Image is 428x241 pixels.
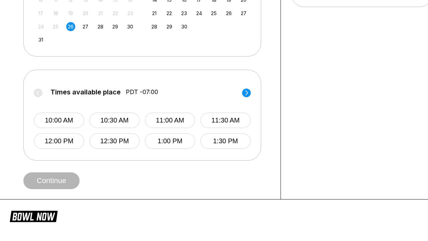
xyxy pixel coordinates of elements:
div: Choose Saturday, August 30th, 2025 [126,22,135,31]
div: Choose Friday, September 26th, 2025 [224,9,233,18]
button: 11:00 AM [145,112,195,128]
div: Not available Monday, August 25th, 2025 [51,22,60,31]
div: Choose Saturday, September 27th, 2025 [239,9,248,18]
button: 12:30 PM [89,133,140,149]
button: 10:00 AM [34,112,84,128]
div: Not available Sunday, August 17th, 2025 [36,9,45,18]
button: 10:30 AM [89,112,140,128]
div: Choose Sunday, August 31st, 2025 [36,35,45,44]
div: Choose Tuesday, August 26th, 2025 [66,22,75,31]
button: 12:00 PM [34,133,84,149]
div: Not available Monday, August 18th, 2025 [51,9,60,18]
button: 1:00 PM [145,133,195,149]
div: Not available Friday, August 22nd, 2025 [111,9,120,18]
div: Choose Monday, September 29th, 2025 [165,22,174,31]
div: Choose Tuesday, September 30th, 2025 [180,22,189,31]
div: Not available Thursday, August 21st, 2025 [96,9,105,18]
div: Choose Wednesday, September 24th, 2025 [195,9,204,18]
button: 11:30 AM [200,112,251,128]
div: Not available Sunday, August 24th, 2025 [36,22,45,31]
div: Choose Thursday, September 25th, 2025 [209,9,218,18]
div: Not available Saturday, August 23rd, 2025 [126,9,135,18]
div: Choose Tuesday, September 23rd, 2025 [180,9,189,18]
div: Not available Wednesday, August 20th, 2025 [81,9,90,18]
div: Choose Friday, August 29th, 2025 [111,22,120,31]
span: Times available place [50,88,121,96]
div: Choose Thursday, August 28th, 2025 [96,22,105,31]
div: Choose Monday, September 22nd, 2025 [165,9,174,18]
div: Choose Wednesday, August 27th, 2025 [81,22,90,31]
button: 1:30 PM [200,133,251,149]
div: Choose Sunday, September 21st, 2025 [150,9,159,18]
div: Not available Tuesday, August 19th, 2025 [66,9,75,18]
div: Choose Sunday, September 28th, 2025 [150,22,159,31]
span: PDT -07:00 [126,88,158,96]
